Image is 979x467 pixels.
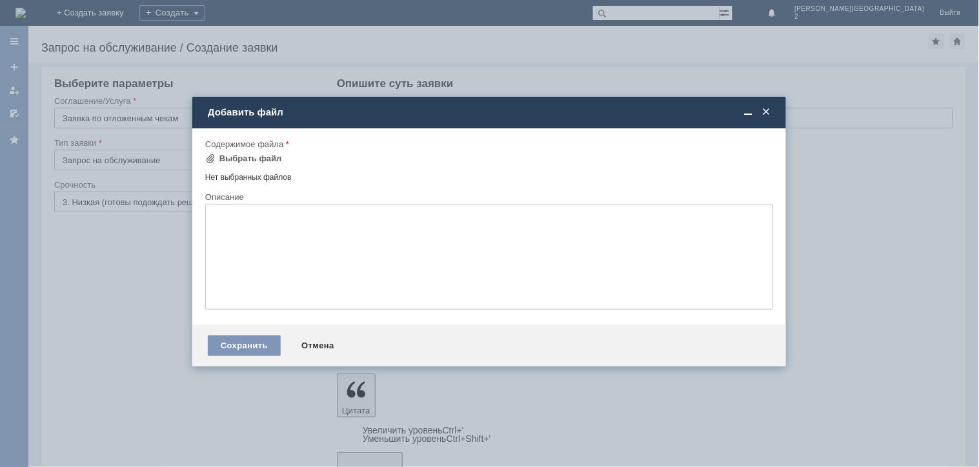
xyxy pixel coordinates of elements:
[219,154,282,164] div: Выбрать файл
[205,193,771,201] div: Описание
[205,168,773,183] div: Нет выбранных файлов
[205,140,771,148] div: Содержимое файла
[760,106,773,118] span: Закрыть
[208,106,773,118] div: Добавить файл
[742,106,755,118] span: Свернуть (Ctrl + M)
